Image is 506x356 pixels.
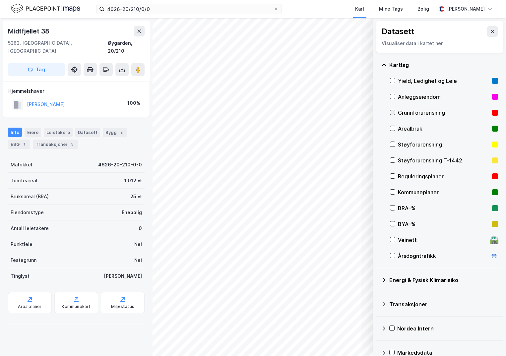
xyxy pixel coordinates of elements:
div: Matrikkel [11,161,32,169]
div: Hjemmelshaver [8,87,144,95]
div: BRA–% [398,204,489,212]
div: Enebolig [122,208,142,216]
input: Søk på adresse, matrikkel, gårdeiere, leietakere eller personer [104,4,274,14]
div: Festegrunn [11,256,36,264]
div: Tomteareal [11,177,37,185]
iframe: Chat Widget [473,324,506,356]
div: 25 ㎡ [130,193,142,201]
div: 5363, [GEOGRAPHIC_DATA], [GEOGRAPHIC_DATA] [8,39,108,55]
div: Datasett [382,26,414,37]
div: Leietakere [44,128,73,137]
div: Kommuneplaner [398,188,489,196]
div: 0 [139,224,142,232]
div: 🛣️ [490,236,499,244]
div: Nei [134,256,142,264]
div: Yield, Ledighet og Leie [398,77,489,85]
div: Nei [134,240,142,248]
div: Kommunekart [62,304,91,309]
div: [PERSON_NAME] [104,272,142,280]
div: Arealbruk [398,125,489,133]
div: ESG [8,140,30,149]
div: Miljøstatus [111,304,134,309]
div: Tinglyst [11,272,30,280]
div: 1 [21,141,28,148]
div: BYA–% [398,220,489,228]
div: Midtfjellet 38 [8,26,51,36]
div: Støyforurensning T-1442 [398,156,489,164]
div: 100% [127,99,140,107]
div: Eiere [25,128,41,137]
div: Eiendomstype [11,208,44,216]
div: Grunnforurensning [398,109,489,117]
div: Reguleringsplaner [398,172,489,180]
div: Øygarden, 20/210 [108,39,145,55]
div: Arealplaner [18,304,41,309]
div: Visualiser data i kartet her. [382,39,498,47]
div: Nordea Intern [397,325,498,332]
div: Årsdøgntrafikk [398,252,487,260]
div: Transaksjoner [389,300,498,308]
div: 4626-20-210-0-0 [98,161,142,169]
div: Kart [355,5,364,13]
div: Bolig [417,5,429,13]
div: Energi & Fysisk Klimarisiko [389,276,498,284]
div: Bruksareal (BRA) [11,193,49,201]
div: 2 [118,129,125,136]
div: 3 [69,141,76,148]
div: Bygg [103,128,127,137]
div: Punktleie [11,240,32,248]
div: 1 012 ㎡ [124,177,142,185]
button: Tag [8,63,65,76]
img: logo.f888ab2527a4732fd821a326f86c7f29.svg [11,3,80,15]
div: Veinett [398,236,487,244]
div: Datasett [75,128,100,137]
div: Kartlag [389,61,498,69]
div: [PERSON_NAME] [447,5,485,13]
div: Støyforurensning [398,141,489,148]
div: Transaksjoner [33,140,78,149]
div: Mine Tags [379,5,403,13]
div: Info [8,128,22,137]
div: Antall leietakere [11,224,49,232]
div: Anleggseiendom [398,93,489,101]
